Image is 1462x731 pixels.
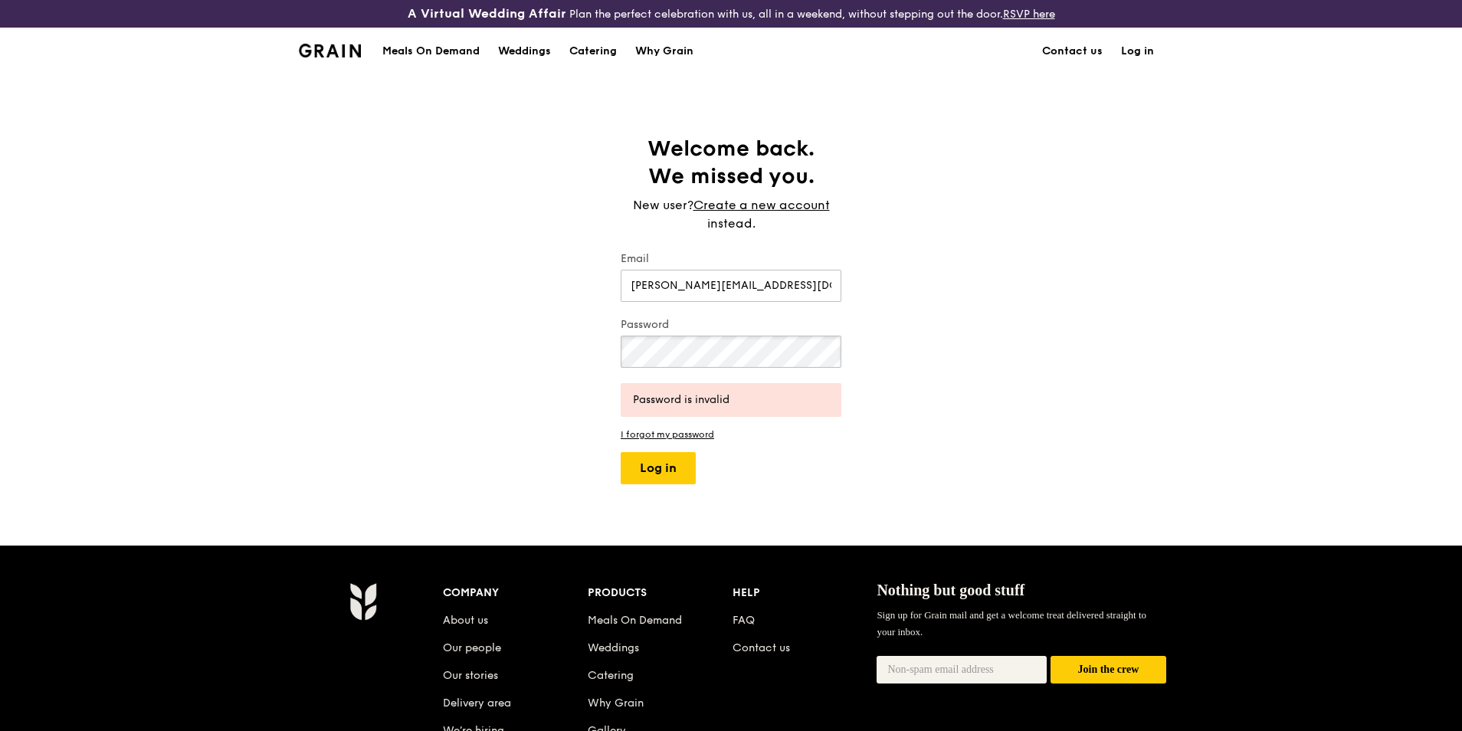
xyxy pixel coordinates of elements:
div: Password is invalid [633,392,829,408]
a: Meals On Demand [588,614,682,627]
a: Contact us [733,641,790,654]
span: Sign up for Grain mail and get a welcome treat delivered straight to your inbox. [877,609,1146,638]
a: Our stories [443,669,498,682]
a: I forgot my password [621,429,841,440]
a: GrainGrain [299,27,361,73]
div: Why Grain [635,28,693,74]
a: Weddings [489,28,560,74]
a: FAQ [733,614,755,627]
a: Create a new account [693,196,830,215]
a: About us [443,614,488,627]
div: Help [733,582,877,604]
button: Log in [621,452,696,484]
a: Why Grain [588,697,644,710]
a: Why Grain [626,28,703,74]
h3: A Virtual Wedding Affair [408,6,566,21]
div: Meals On Demand [382,28,480,74]
div: Catering [569,28,617,74]
span: New user? [633,198,693,212]
a: Our people [443,641,501,654]
span: Nothing but good stuff [877,582,1024,598]
button: Join the crew [1051,656,1166,684]
a: Delivery area [443,697,511,710]
a: RSVP here [1003,8,1055,21]
a: Contact us [1033,28,1112,74]
div: Plan the perfect celebration with us, all in a weekend, without stepping out the door. [290,6,1172,21]
input: Non-spam email address [877,656,1047,683]
div: Weddings [498,28,551,74]
a: Catering [560,28,626,74]
h1: Welcome back. We missed you. [621,135,841,190]
img: Grain [299,44,361,57]
a: Weddings [588,641,639,654]
div: Products [588,582,733,604]
img: Grain [349,582,376,621]
span: instead. [707,216,756,231]
a: Log in [1112,28,1163,74]
label: Email [621,251,841,267]
label: Password [621,317,841,333]
a: Catering [588,669,634,682]
div: Company [443,582,588,604]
